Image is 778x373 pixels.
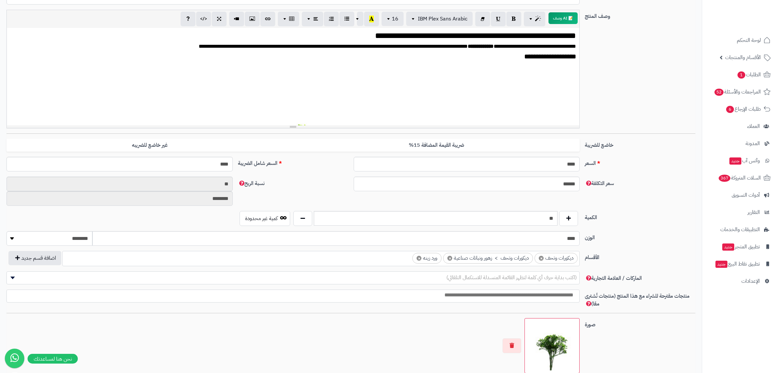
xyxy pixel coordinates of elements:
[722,243,734,251] span: جديد
[527,321,577,370] img: 32c29cf4d4aee71a493397c4dc6bbd64d30609a81ed511ae2b6968067c83adc7jrc20-102-100x100.jpg
[706,84,774,100] a: المراجعات والأسئلة52
[720,225,760,234] span: التطبيقات والخدمات
[722,242,760,251] span: تطبيق المتجر
[747,122,760,131] span: العملاء
[539,256,544,261] span: ×
[706,136,774,151] a: المدونة
[725,105,761,114] span: طلبات الإرجاع
[706,273,774,289] a: الإعدادات
[715,261,727,268] span: جديد
[446,274,577,281] span: (اكتب بداية حرف أي كلمة لتظهر القائمة المنسدلة للاستكمال التلقائي)
[585,274,642,282] span: الماركات / العلامة التجارية
[706,118,774,134] a: العملاء
[443,253,533,264] li: ديكورات وتحف > زهور ونباتات صناعية
[706,32,774,48] a: لوحة التحكم
[706,205,774,220] a: التقارير
[706,187,774,203] a: أدوات التسويق
[412,253,442,264] li: ورد زينه
[737,70,761,79] span: الطلبات
[719,175,730,182] span: 367
[718,173,761,182] span: السلات المتروكة
[238,180,265,187] span: نسبة الربح
[706,239,774,255] a: تطبيق المتجرجديد
[548,12,578,24] button: 📝 AI وصف
[417,256,421,261] span: ×
[706,170,774,186] a: السلات المتروكة367
[737,36,761,45] span: لوحة التحكم
[706,67,774,82] a: الطلبات1
[6,139,293,152] label: غير خاضع للضريبه
[582,139,698,149] label: خاضع للضريبة
[706,101,774,117] a: طلبات الإرجاع6
[582,211,698,221] label: الكمية
[406,12,473,26] button: IBM Plex Sans Arabic
[582,318,698,329] label: صورة
[293,139,580,152] label: ضريبة القيمة المضافة 15%
[8,251,61,265] button: اضافة قسم جديد
[582,157,698,167] label: السعر
[535,253,578,264] li: ديكورات وتحف
[729,156,760,165] span: وآتس آب
[737,71,745,79] span: 1
[726,106,734,113] span: 6
[585,180,614,187] span: سعر التكلفة
[382,12,404,26] button: 16
[715,259,760,268] span: تطبيق نقاط البيع
[725,53,761,62] span: الأقسام والمنتجات
[706,153,774,168] a: وآتس آبجديد
[741,277,760,286] span: الإعدادات
[729,157,741,165] span: جديد
[732,191,760,200] span: أدوات التسويق
[746,139,760,148] span: المدونة
[706,256,774,272] a: تطبيق نقاط البيعجديد
[714,87,761,96] span: المراجعات والأسئلة
[235,157,351,167] label: السعر شامل الضريبة
[748,208,760,217] span: التقارير
[582,10,698,20] label: وصف المنتج
[582,251,698,261] label: الأقسام
[585,292,690,308] span: منتجات مقترحة للشراء مع هذا المنتج (منتجات تُشترى معًا)
[582,231,698,242] label: الوزن
[447,256,452,261] span: ×
[418,15,467,23] span: IBM Plex Sans Arabic
[392,15,398,23] span: 16
[714,89,724,96] span: 52
[734,17,772,30] img: logo-2.png
[706,222,774,237] a: التطبيقات والخدمات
